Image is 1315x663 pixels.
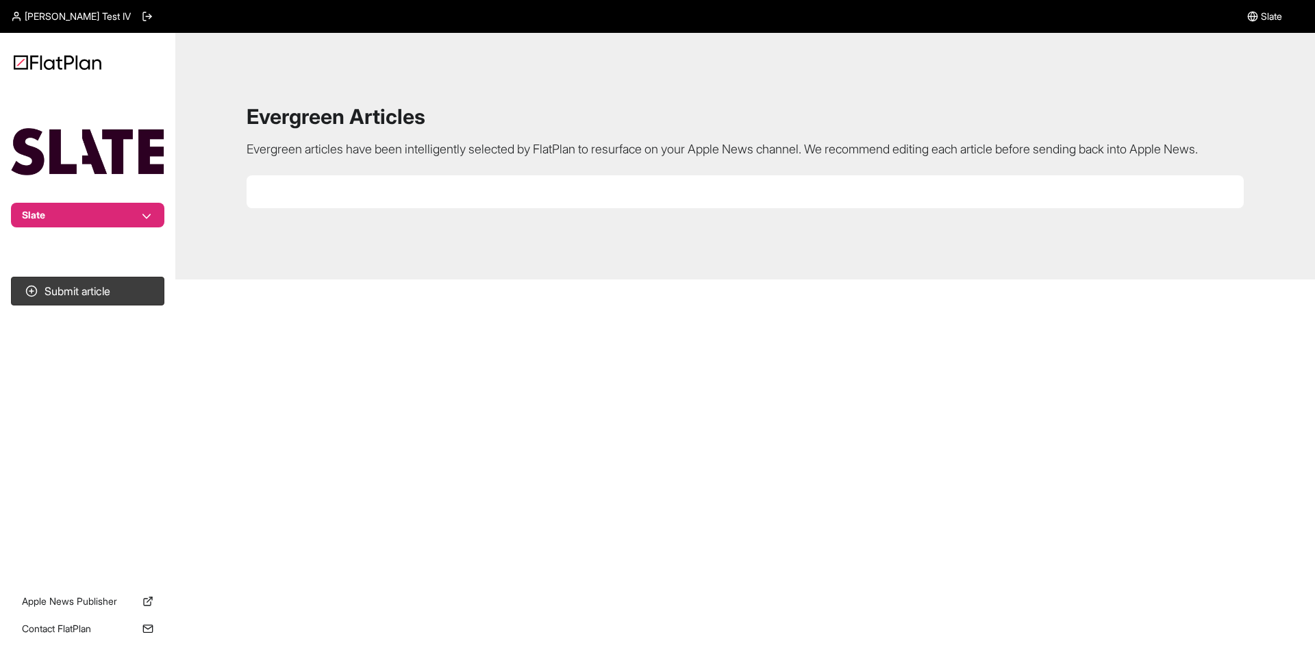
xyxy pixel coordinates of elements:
[247,104,1244,129] h1: Evergreen Articles
[247,140,1244,159] p: Evergreen articles have been intelligently selected by FlatPlan to resurface on your Apple News c...
[11,277,164,305] button: Submit article
[1261,10,1282,23] span: Slate
[25,10,131,23] span: [PERSON_NAME] Test IV
[14,55,101,70] img: Logo
[11,10,131,23] a: [PERSON_NAME] Test IV
[11,616,164,641] a: Contact FlatPlan
[11,589,164,614] a: Apple News Publisher
[11,128,164,175] img: Publication Logo
[11,203,164,227] button: Slate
